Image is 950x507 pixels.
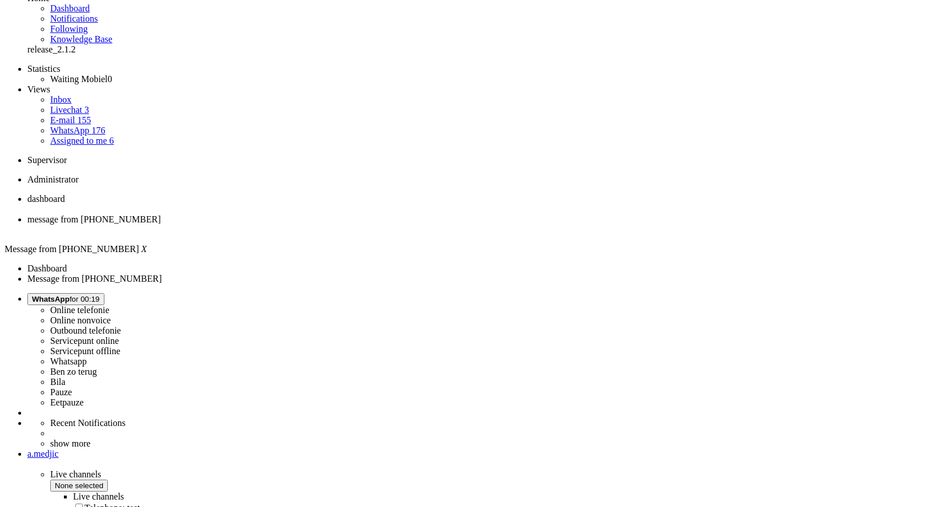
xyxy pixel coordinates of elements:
label: Ben zo terug [50,367,97,376]
span: 3 [84,105,89,115]
label: Servicepunt online [50,336,119,346]
span: None selected [55,481,103,490]
button: WhatsAppfor 00:19 [27,293,104,305]
li: Statistics [27,64,945,74]
a: Assigned to me 6 [50,136,114,145]
li: Administrator [27,175,945,185]
a: Inbox [50,95,71,104]
a: Dashboard menu item [50,3,90,13]
span: release_2.1.2 [27,44,75,54]
li: Views [27,84,945,95]
span: WhatsApp [50,125,89,135]
span: Knowledge Base [50,34,112,44]
span: 176 [91,125,105,135]
span: for 00:19 [32,295,100,303]
a: WhatsApp 176 [50,125,105,135]
li: Message from [PHONE_NUMBER] [27,274,945,284]
a: show more [50,439,91,448]
body: Rich Text Area. Press ALT-0 for help. [5,5,167,59]
a: a.medjic [27,449,945,459]
label: Live channels [73,492,124,501]
label: Online nonvoice [50,315,111,325]
label: Bila [50,377,66,387]
li: Supervisor [27,155,945,165]
span: 6 [110,136,114,145]
a: Livechat 3 [50,105,89,115]
span: Assigned to me [50,136,107,145]
a: E-mail 155 [50,115,91,125]
label: Outbound telefonie [50,326,121,335]
a: Notifications menu item [50,14,98,23]
span: Notifications [50,14,98,23]
a: Following [50,24,88,34]
span: Livechat [50,105,82,115]
span: message from [PHONE_NUMBER] [27,214,161,224]
i: X [142,244,147,254]
span: 155 [78,115,91,125]
li: WhatsAppfor 00:19 Online telefonieOnline nonvoiceOutbound telefonieServicepunt onlineServicepunt ... [27,293,945,408]
li: 9285 [27,214,945,235]
label: Servicepunt offline [50,346,120,356]
div: Close tab [27,225,945,235]
li: Dashboard [27,263,945,274]
li: Dashboard [27,194,945,214]
span: dashboard [27,194,65,204]
div: Close tab [27,204,945,214]
a: Waiting Mobiel [50,74,112,84]
li: Recent Notifications [50,418,945,428]
label: Online telefonie [50,305,110,315]
button: None selected [50,480,108,492]
span: WhatsApp [32,295,70,303]
label: Whatsapp [50,356,87,366]
label: Eetpauze [50,398,84,407]
span: Message from [PHONE_NUMBER] [5,244,139,254]
span: E-mail [50,115,75,125]
span: Dashboard [50,3,90,13]
span: 0 [107,74,112,84]
label: Pauze [50,387,72,397]
a: Knowledge base [50,34,112,44]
